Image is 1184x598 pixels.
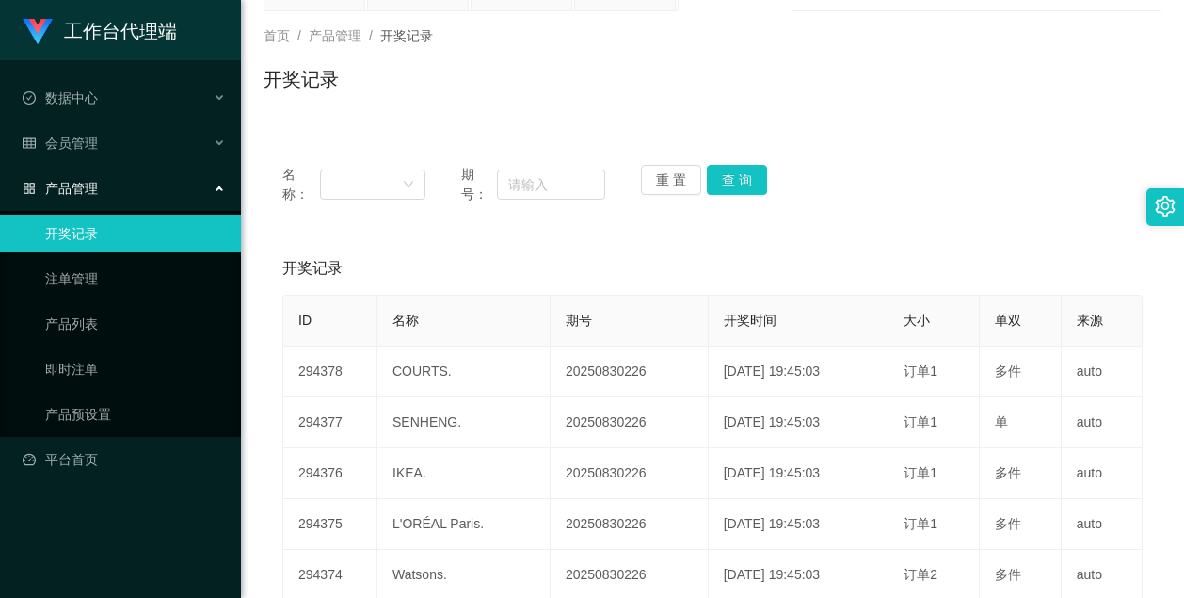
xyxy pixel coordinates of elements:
a: 图标: dashboard平台首页 [23,441,226,478]
span: 多件 [995,516,1021,531]
span: 来源 [1077,313,1103,328]
span: 开奖时间 [724,313,776,328]
span: 订单1 [904,516,937,531]
input: 请输入 [497,170,604,200]
span: 开奖记录 [380,28,433,43]
span: 订单1 [904,465,937,480]
span: 大小 [904,313,930,328]
td: auto [1062,347,1143,397]
span: ID [298,313,312,328]
span: 订单1 [904,364,937,379]
td: 20250830226 [551,499,709,550]
td: 294375 [283,499,377,550]
span: 产品管理 [309,28,361,43]
a: 开奖记录 [45,215,226,252]
td: 294376 [283,448,377,499]
h1: 开奖记录 [264,65,339,93]
span: 多件 [995,567,1021,582]
td: [DATE] 19:45:03 [709,448,889,499]
i: 图标: table [23,137,36,150]
td: auto [1062,499,1143,550]
span: 开奖记录 [282,257,343,280]
span: 产品管理 [23,181,98,196]
td: SENHENG. [377,397,551,448]
td: auto [1062,448,1143,499]
span: 期号 [566,313,592,328]
a: 即时注单 [45,350,226,388]
span: 多件 [995,465,1021,480]
i: 图标: appstore-o [23,182,36,195]
td: 20250830226 [551,397,709,448]
img: logo.9652507e.png [23,19,53,45]
span: / [369,28,373,43]
i: 图标: down [403,179,414,192]
span: 订单2 [904,567,937,582]
span: 首页 [264,28,290,43]
td: auto [1062,397,1143,448]
span: 单双 [995,313,1021,328]
span: / [297,28,301,43]
td: 20250830226 [551,448,709,499]
td: [DATE] 19:45:03 [709,499,889,550]
td: 294378 [283,347,377,397]
span: 多件 [995,364,1021,379]
span: 名称 [392,313,419,328]
td: [DATE] 19:45:03 [709,397,889,448]
span: 名称： [282,165,320,204]
button: 查 询 [707,165,767,195]
i: 图标: setting [1155,196,1176,217]
span: 订单1 [904,414,937,429]
span: 会员管理 [23,136,98,151]
span: 数据中心 [23,90,98,105]
h1: 工作台代理端 [64,1,177,61]
td: COURTS. [377,347,551,397]
a: 产品列表 [45,305,226,343]
a: 注单管理 [45,260,226,298]
td: 294377 [283,397,377,448]
td: [DATE] 19:45:03 [709,347,889,397]
span: 期号： [461,165,497,204]
td: 20250830226 [551,347,709,397]
button: 重 置 [641,165,701,195]
a: 工作台代理端 [23,23,177,38]
span: 单 [995,414,1008,429]
i: 图标: check-circle-o [23,91,36,105]
a: 产品预设置 [45,396,226,433]
td: IKEA. [377,448,551,499]
td: L'ORÉAL Paris. [377,499,551,550]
